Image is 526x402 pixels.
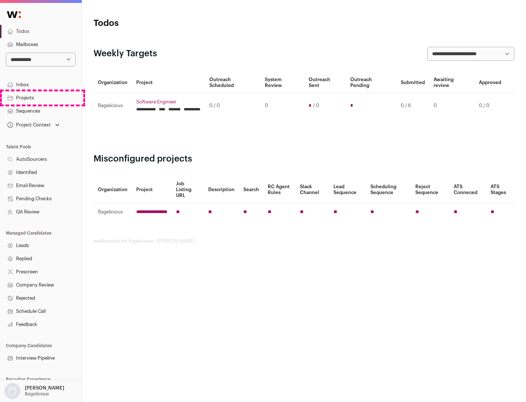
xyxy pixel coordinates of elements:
[474,93,506,118] td: 0 / 0
[396,93,429,118] td: 0 / 6
[94,238,514,244] footer: wellfound:ai for Bagelicious - [PERSON_NAME]
[25,385,64,391] p: [PERSON_NAME]
[4,383,20,399] img: nopic.png
[94,177,132,203] th: Organization
[263,177,295,203] th: RC Agent Rules
[205,72,260,93] th: Outreach Scheduled
[449,177,486,203] th: ATS Conneced
[94,93,132,118] td: Bagelicious
[94,153,514,165] h2: Misconfigured projects
[396,72,429,93] th: Submitted
[239,177,263,203] th: Search
[132,72,205,93] th: Project
[132,177,172,203] th: Project
[329,177,366,203] th: Lead Sequence
[205,93,260,118] td: 0 / 0
[411,177,450,203] th: Reject Sequence
[260,93,304,118] td: 0
[474,72,506,93] th: Approved
[94,72,132,93] th: Organization
[94,48,157,60] h2: Weekly Targets
[172,177,204,203] th: Job Listing URL
[136,99,201,105] a: Software Engineer
[3,7,25,22] img: Wellfound
[429,72,474,93] th: Awaiting review
[94,18,234,29] h1: Todos
[94,203,132,221] td: Bagelicious
[6,122,51,128] div: Project Context
[313,103,319,109] span: / 0
[486,177,514,203] th: ATS Stages
[25,391,49,397] p: Bagelicious
[296,177,329,203] th: Slack Channel
[6,120,61,130] button: Open dropdown
[204,177,239,203] th: Description
[3,383,66,399] button: Open dropdown
[429,93,474,118] td: 0
[366,177,411,203] th: Scheduling Sequence
[304,72,346,93] th: Outreach Sent
[260,72,304,93] th: System Review
[346,72,396,93] th: Outreach Pending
